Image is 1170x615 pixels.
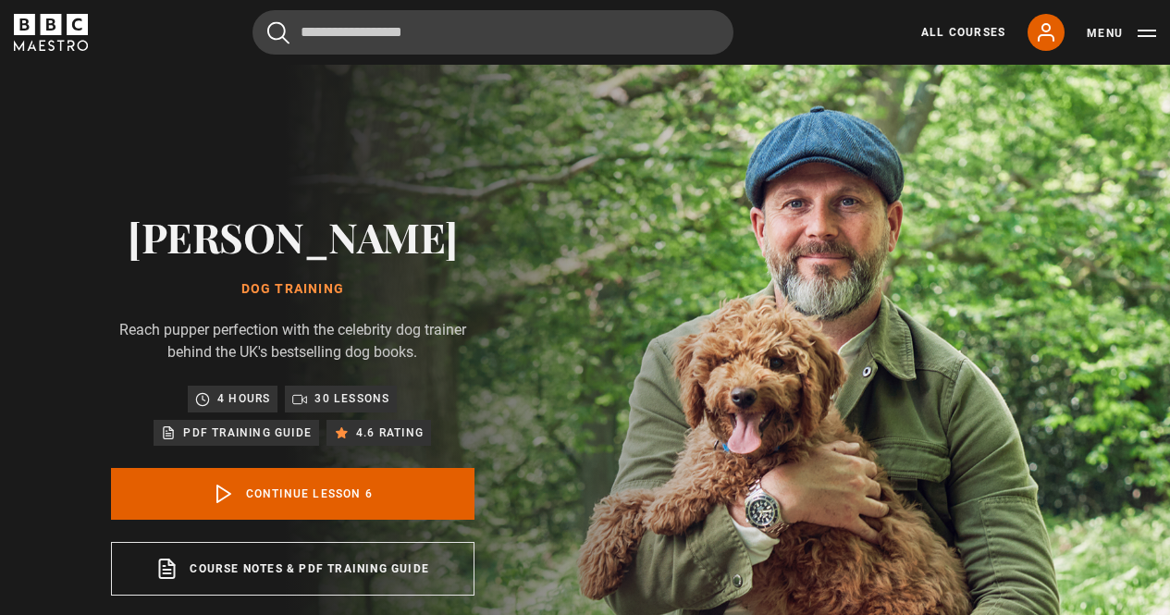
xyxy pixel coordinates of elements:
p: 30 lessons [314,389,389,408]
h1: Dog Training [111,282,474,297]
a: Continue lesson 6 [111,468,474,520]
a: All Courses [921,24,1005,41]
p: Reach pupper perfection with the celebrity dog trainer behind the UK's bestselling dog books. [111,319,474,363]
p: PDF training guide [183,424,312,442]
svg: BBC Maestro [14,14,88,51]
button: Toggle navigation [1087,24,1156,43]
input: Search [252,10,733,55]
a: Course notes & PDF training guide [111,542,474,596]
p: 4.6 rating [356,424,424,442]
button: Submit the search query [267,21,289,44]
h2: [PERSON_NAME] [111,213,474,260]
p: 4 hours [217,389,270,408]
